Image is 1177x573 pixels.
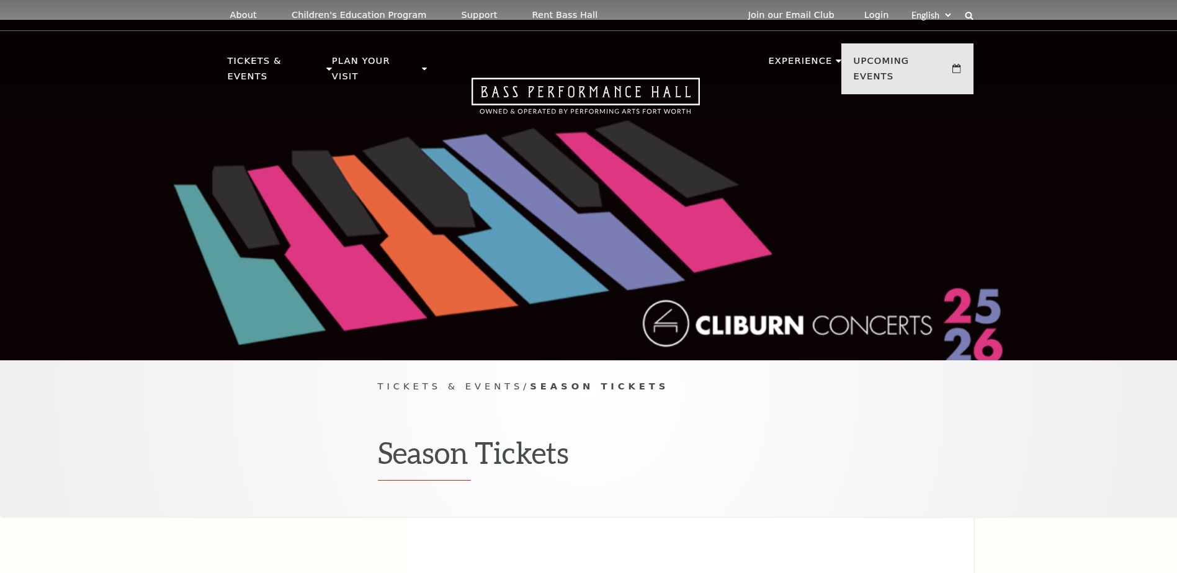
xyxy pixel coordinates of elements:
h1: Season Tickets [378,435,800,481]
span: Tickets & Events [378,381,524,391]
p: Plan Your Visit [332,53,419,91]
span: Season Tickets [530,381,669,391]
p: Experience [768,53,832,76]
p: Tickets & Events [228,53,324,91]
p: About [230,10,257,20]
p: Children's Education Program [292,10,427,20]
p: Support [462,10,498,20]
select: Select: [909,9,953,21]
p: / [378,379,800,394]
p: Upcoming Events [854,53,950,91]
p: Rent Bass Hall [532,10,598,20]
